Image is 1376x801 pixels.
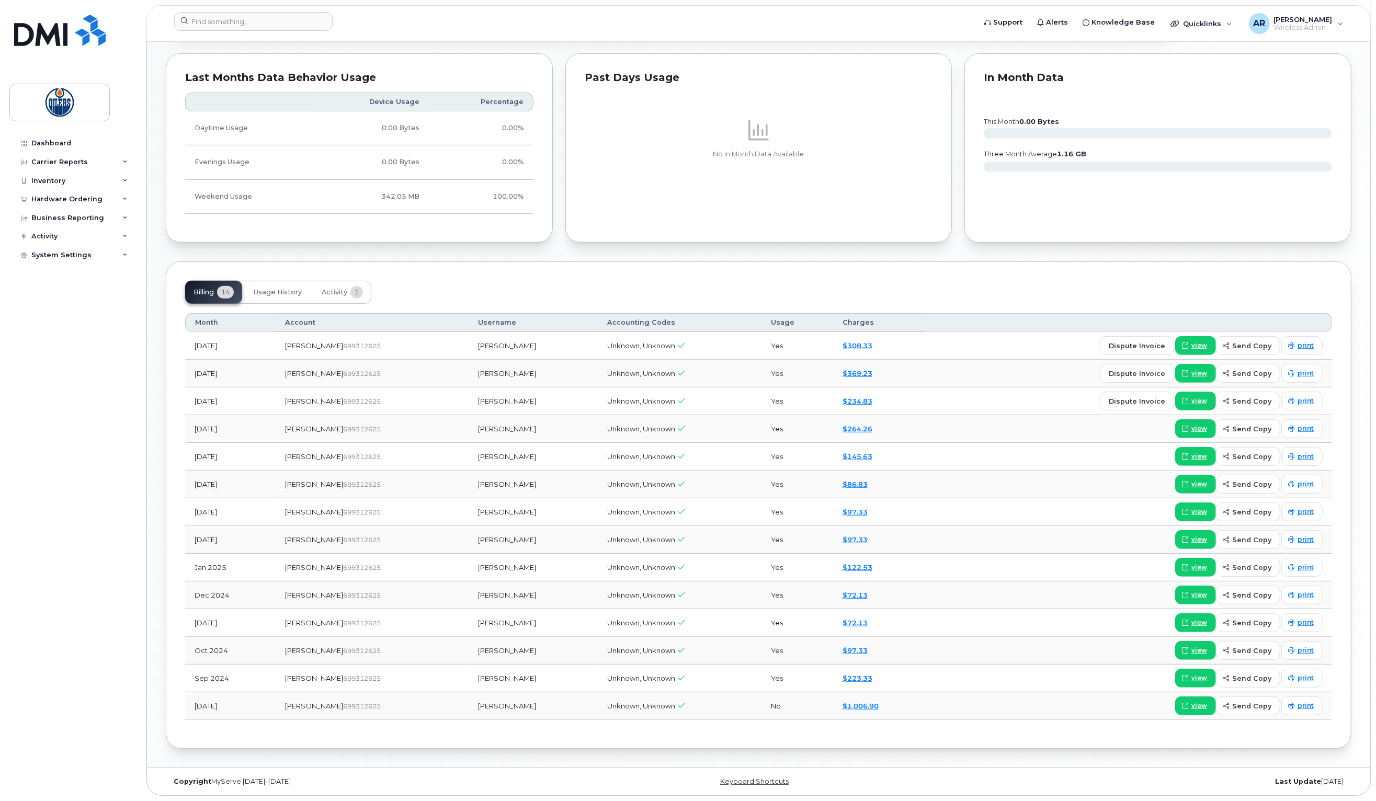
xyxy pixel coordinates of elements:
[185,332,276,360] td: [DATE]
[1109,341,1165,351] span: dispute invoice
[469,498,598,526] td: [PERSON_NAME]
[469,387,598,415] td: [PERSON_NAME]
[607,535,675,544] span: Unknown, Unknown
[761,554,833,581] td: Yes
[1175,558,1216,577] a: view
[185,498,276,526] td: [DATE]
[469,471,598,498] td: [PERSON_NAME]
[185,443,276,471] td: [DATE]
[166,777,561,786] div: MyServe [DATE]–[DATE]
[343,674,381,682] span: 699312625
[469,360,598,387] td: [PERSON_NAME]
[1298,341,1314,350] span: print
[761,313,833,332] th: Usage
[1191,424,1207,433] span: view
[1175,696,1216,715] a: view
[1232,424,1271,434] span: send copy
[761,665,833,692] td: Yes
[1191,396,1207,406] span: view
[185,637,276,665] td: Oct 2024
[607,425,675,433] span: Unknown, Unknown
[185,471,276,498] td: [DATE]
[1191,590,1207,600] span: view
[1281,502,1323,521] a: print
[843,591,868,599] a: $72.13
[761,637,833,665] td: Yes
[285,646,343,655] span: [PERSON_NAME]
[1232,590,1271,600] span: send copy
[185,180,533,214] tr: Friday from 6:00pm to Monday 8:00am
[285,619,343,627] span: [PERSON_NAME]
[343,370,381,377] span: 699312625
[1281,447,1323,466] a: print
[1216,613,1280,632] button: send copy
[1191,452,1207,461] span: view
[185,554,276,581] td: Jan 2025
[761,526,833,554] td: Yes
[984,73,1332,83] div: In Month Data
[1242,13,1351,34] div: Al Rouleau
[185,180,313,214] td: Weekend Usage
[1191,535,1207,544] span: view
[254,288,302,296] span: Usage History
[761,332,833,360] td: Yes
[1281,530,1323,549] a: print
[761,581,833,609] td: Yes
[1298,590,1314,600] span: print
[285,591,343,599] span: [PERSON_NAME]
[1298,618,1314,627] span: print
[761,498,833,526] td: Yes
[285,674,343,682] span: [PERSON_NAME]
[977,12,1030,33] a: Support
[843,535,868,544] a: $97.33
[607,397,675,405] span: Unknown, Unknown
[1232,507,1271,517] span: send copy
[469,443,598,471] td: [PERSON_NAME]
[607,369,675,377] span: Unknown, Unknown
[1232,535,1271,545] span: send copy
[1232,369,1271,379] span: send copy
[1175,447,1216,466] a: view
[469,609,598,637] td: [PERSON_NAME]
[1216,669,1280,688] button: send copy
[1281,336,1323,355] a: print
[1191,507,1207,517] span: view
[1274,24,1333,32] span: Wireless Admin
[1216,392,1280,410] button: send copy
[1216,558,1280,577] button: send copy
[761,471,833,498] td: Yes
[1046,17,1068,28] span: Alerts
[1175,475,1216,494] a: view
[429,145,533,179] td: 0.00%
[1183,19,1221,28] span: Quicklinks
[1281,641,1323,660] a: print
[843,341,872,350] a: $308.33
[185,111,313,145] td: Daytime Usage
[1298,424,1314,433] span: print
[761,415,833,443] td: Yes
[469,581,598,609] td: [PERSON_NAME]
[607,674,675,682] span: Unknown, Unknown
[1100,336,1174,355] button: dispute invoice
[469,313,598,332] th: Username
[1330,756,1368,793] iframe: Messenger Launcher
[843,452,872,461] a: $145.63
[1216,447,1280,466] button: send copy
[1019,118,1059,125] tspan: 0.00 Bytes
[1191,701,1207,711] span: view
[843,674,872,682] a: $223.33
[1281,392,1323,410] a: print
[1281,586,1323,604] a: print
[607,563,675,571] span: Unknown, Unknown
[720,777,789,785] a: Keyboard Shortcuts
[343,342,381,350] span: 699312625
[1232,341,1271,351] span: send copy
[285,341,343,350] span: [PERSON_NAME]
[185,581,276,609] td: Dec 2024
[185,609,276,637] td: [DATE]
[607,508,675,516] span: Unknown, Unknown
[607,646,675,655] span: Unknown, Unknown
[313,180,429,214] td: 342.05 MB
[285,535,343,544] span: [PERSON_NAME]
[843,369,872,377] a: $369.23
